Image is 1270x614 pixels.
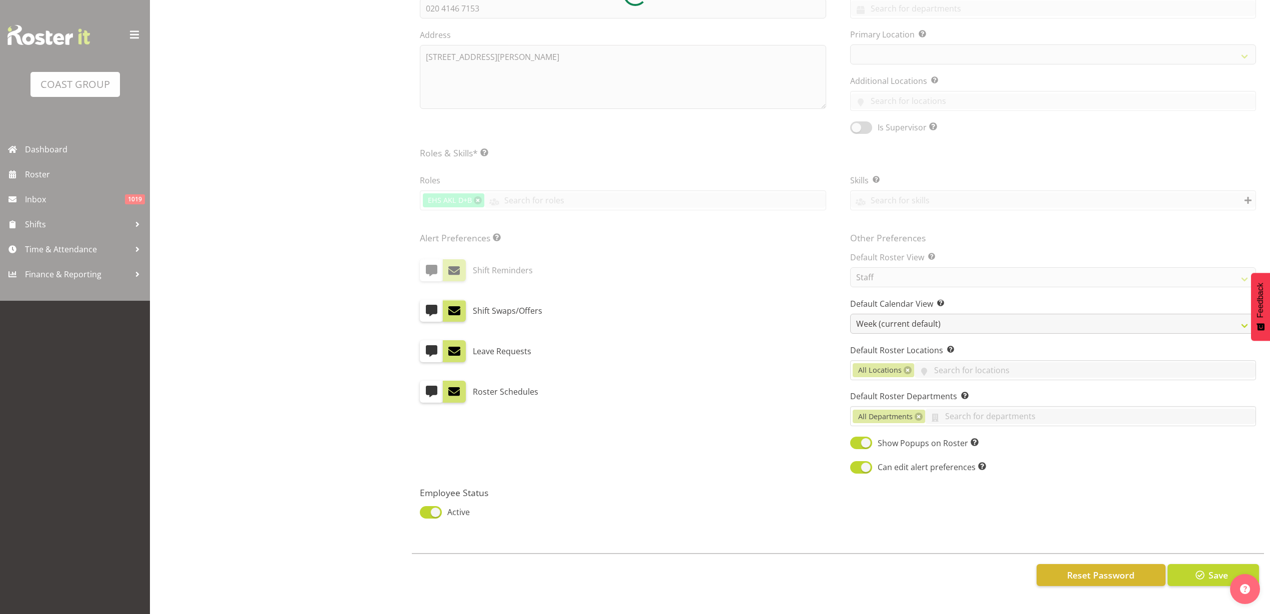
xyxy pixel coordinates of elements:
span: Reset Password [1067,569,1135,582]
button: Save [1168,564,1259,586]
span: Can edit alert preferences [872,461,986,473]
span: Show Popups on Roster [872,437,979,449]
label: Shift Swaps/Offers [473,300,542,322]
button: Reset Password [1037,564,1166,586]
label: Default Calendar View [850,298,1256,310]
span: Feedback [1256,283,1265,318]
span: Save [1209,569,1228,582]
h5: Employee Status [420,487,832,498]
label: Leave Requests [473,340,531,362]
label: Roster Schedules [473,381,538,403]
button: Feedback - Show survey [1251,273,1270,341]
label: Default Roster Departments [850,390,1256,402]
input: Search for locations [914,362,1256,378]
input: Search for departments [925,409,1256,424]
span: All Departments [858,411,913,422]
label: Default Roster Locations [850,344,1256,356]
span: All Locations [858,365,902,376]
span: Active [442,506,470,518]
img: help-xxl-2.png [1240,584,1250,594]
